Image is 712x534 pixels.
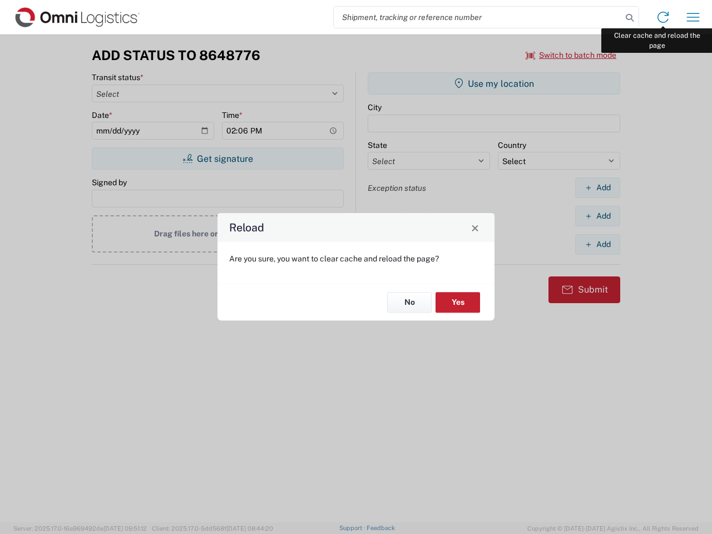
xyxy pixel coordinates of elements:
button: Close [467,220,483,235]
h4: Reload [229,220,264,236]
input: Shipment, tracking or reference number [334,7,622,28]
p: Are you sure, you want to clear cache and reload the page? [229,254,483,264]
button: Yes [436,292,480,313]
button: No [387,292,432,313]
